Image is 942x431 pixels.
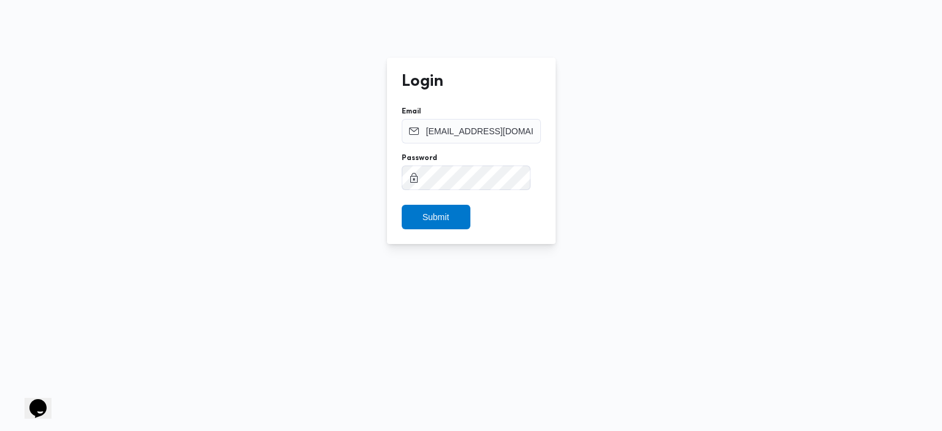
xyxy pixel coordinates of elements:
label: Email [402,107,421,116]
button: Submit [402,205,470,229]
iframe: chat widget [12,382,52,419]
span: Submit [423,210,450,224]
label: Password [402,153,437,163]
h2: Login [402,72,443,92]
